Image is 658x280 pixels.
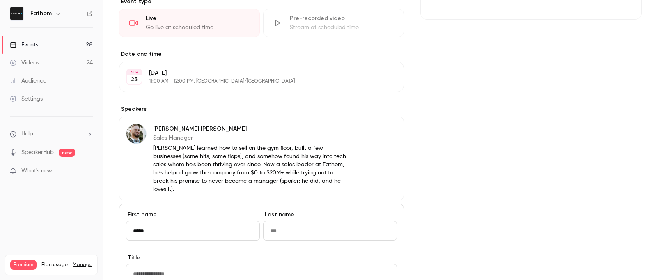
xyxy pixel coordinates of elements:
span: Premium [10,260,37,270]
li: help-dropdown-opener [10,130,93,138]
span: What's new [21,167,52,175]
p: 23 [131,76,138,84]
a: SpeakerHub [21,148,54,157]
div: Events [10,41,38,49]
label: Date and time [119,50,404,58]
p: [DATE] [149,69,360,77]
a: Manage [73,262,92,268]
iframe: Noticeable Trigger [83,168,93,175]
h6: Fathom [30,9,52,18]
p: Sales Manager [153,134,351,142]
label: Last name [263,211,397,219]
img: Fathom [10,7,23,20]
label: First name [126,211,260,219]
div: Go live at scheduled time [146,23,250,32]
div: Live [146,14,250,23]
span: new [59,149,75,157]
div: Videos [10,59,39,67]
div: LiveGo live at scheduled time [119,9,260,37]
div: Pre-recorded video [290,14,394,23]
img: Andrew Moyer [126,124,146,144]
div: Settings [10,95,43,103]
div: Stream at scheduled time [290,23,394,32]
div: SEP [127,69,142,75]
div: Audience [10,77,46,85]
p: 11:00 AM - 12:00 PM, [GEOGRAPHIC_DATA]/[GEOGRAPHIC_DATA] [149,78,360,85]
span: Plan usage [41,262,68,268]
div: Andrew Moyer[PERSON_NAME] [PERSON_NAME]Sales Manager[PERSON_NAME] learned how to sell on the gym ... [119,117,404,200]
p: [PERSON_NAME] [PERSON_NAME] [153,125,351,133]
label: Speakers [119,105,404,113]
label: Title [126,254,397,262]
div: Pre-recorded videoStream at scheduled time [263,9,404,37]
span: Help [21,130,33,138]
p: [PERSON_NAME] learned how to sell on the gym floor, built a few businesses (some hits, some flops... [153,144,351,193]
